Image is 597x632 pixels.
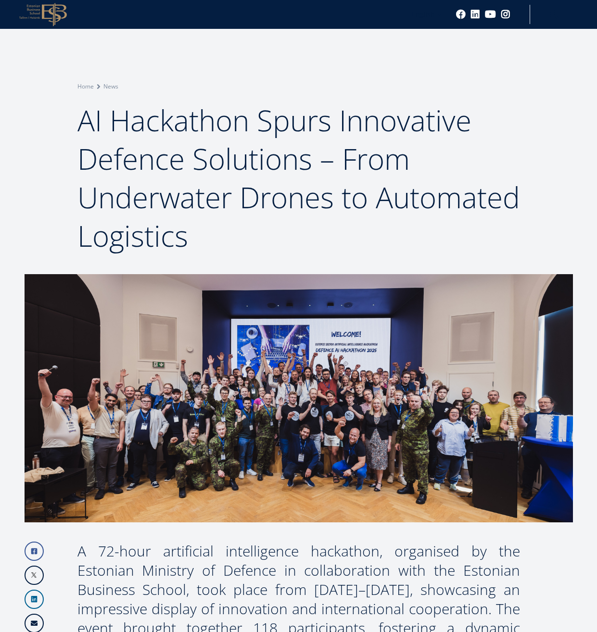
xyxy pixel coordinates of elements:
img: a [25,274,573,522]
a: Instagram [501,10,510,19]
a: Facebook [456,10,466,19]
a: Youtube [485,10,496,19]
span: AI Hackathon Spurs Innovative Defence Solutions – From Underwater Drones to Automated Logistics [77,101,520,255]
a: Home [77,82,94,91]
a: Facebook [25,542,44,561]
a: Linkedin [470,10,480,19]
a: Linkedin [25,590,44,609]
img: X [25,567,43,584]
a: News [103,82,118,91]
